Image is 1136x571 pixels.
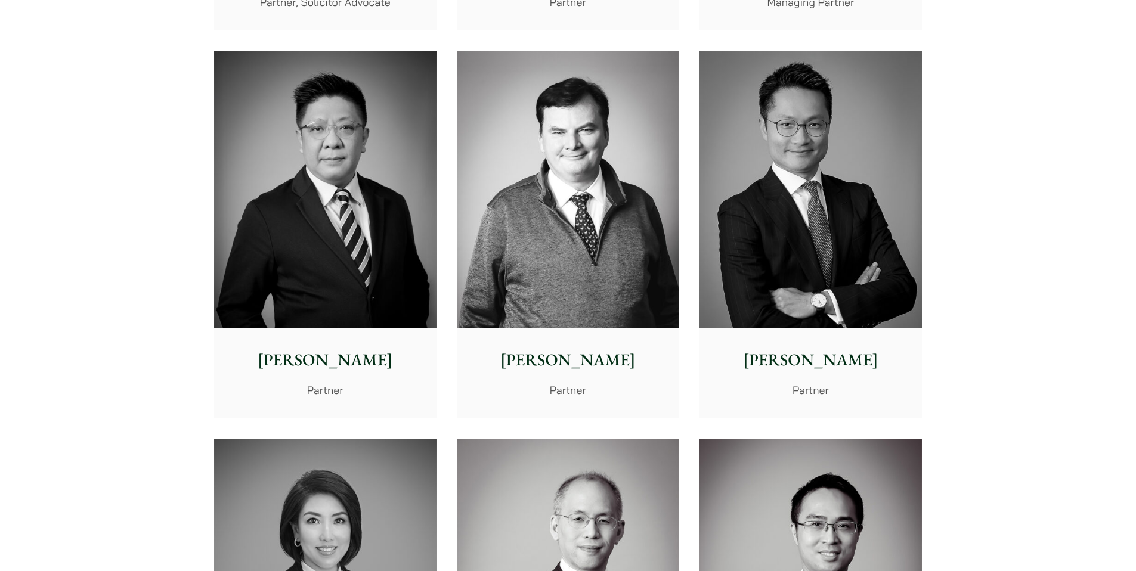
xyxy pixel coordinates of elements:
a: [PERSON_NAME] Partner [699,51,922,419]
p: [PERSON_NAME] [466,347,670,373]
p: Partner [709,382,912,398]
p: Partner [466,382,670,398]
p: [PERSON_NAME] [224,347,427,373]
a: [PERSON_NAME] Partner [457,51,679,419]
p: [PERSON_NAME] [709,347,912,373]
p: Partner [224,382,427,398]
a: [PERSON_NAME] Partner [214,51,437,419]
